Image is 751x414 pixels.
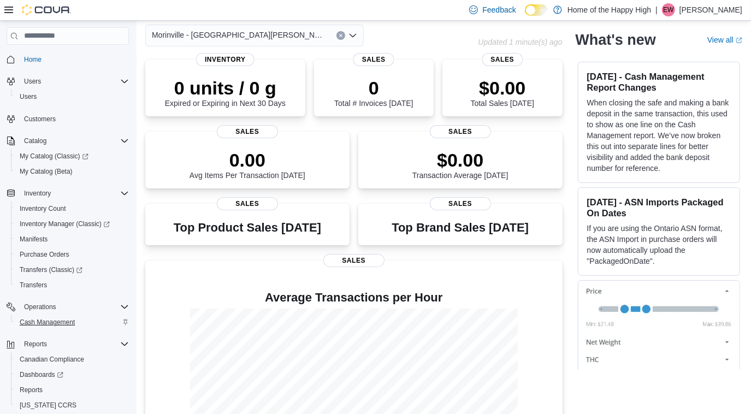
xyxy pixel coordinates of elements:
[24,137,46,145] span: Catalog
[15,217,129,230] span: Inventory Manager (Classic)
[11,232,133,247] button: Manifests
[482,4,516,15] span: Feedback
[20,152,88,161] span: My Catalog (Classic)
[15,399,81,412] a: [US_STATE] CCRS
[587,97,731,174] p: When closing the safe and making a bank deposit in the same transaction, this used to show as one...
[20,113,60,126] a: Customers
[20,75,129,88] span: Users
[11,164,133,179] button: My Catalog (Beta)
[20,220,110,228] span: Inventory Manager (Classic)
[20,355,84,364] span: Canadian Compliance
[20,318,75,327] span: Cash Management
[15,202,129,215] span: Inventory Count
[11,315,133,330] button: Cash Management
[24,303,56,311] span: Operations
[2,186,133,201] button: Inventory
[11,89,133,104] button: Users
[11,201,133,216] button: Inventory Count
[15,353,129,366] span: Canadian Compliance
[11,262,133,277] a: Transfers (Classic)
[20,250,69,259] span: Purchase Orders
[190,149,305,171] p: 0.00
[20,75,45,88] button: Users
[165,77,286,108] div: Expired or Expiring in Next 30 Days
[217,125,278,138] span: Sales
[11,149,133,164] a: My Catalog (Classic)
[348,31,357,40] button: Open list of options
[2,74,133,89] button: Users
[15,368,129,381] span: Dashboards
[20,52,129,66] span: Home
[15,263,129,276] span: Transfers (Classic)
[11,398,133,413] button: [US_STATE] CCRS
[24,115,56,123] span: Customers
[2,299,133,315] button: Operations
[15,399,129,412] span: Washington CCRS
[567,3,651,16] p: Home of the Happy High
[576,31,656,49] h2: What's new
[20,338,129,351] span: Reports
[587,223,731,267] p: If you are using the Ontario ASN format, the ASN Import in purchase orders will now automatically...
[587,71,731,93] h3: [DATE] - Cash Management Report Changes
[20,386,43,394] span: Reports
[662,3,675,16] div: Erynn Watson
[20,265,82,274] span: Transfers (Classic)
[196,53,255,66] span: Inventory
[24,340,47,348] span: Reports
[20,204,66,213] span: Inventory Count
[15,165,129,178] span: My Catalog (Beta)
[20,187,55,200] button: Inventory
[152,28,326,42] span: Morinville - [GEOGRAPHIC_DATA][PERSON_NAME] - [GEOGRAPHIC_DATA]
[20,134,129,147] span: Catalog
[15,383,47,397] a: Reports
[15,353,88,366] a: Canadian Compliance
[20,134,51,147] button: Catalog
[15,150,93,163] a: My Catalog (Classic)
[15,202,70,215] a: Inventory Count
[15,150,129,163] span: My Catalog (Classic)
[20,53,46,66] a: Home
[15,233,52,246] a: Manifests
[15,316,129,329] span: Cash Management
[15,383,129,397] span: Reports
[15,248,129,261] span: Purchase Orders
[11,247,133,262] button: Purchase Orders
[15,263,87,276] a: Transfers (Classic)
[15,316,79,329] a: Cash Management
[412,149,508,171] p: $0.00
[679,3,742,16] p: [PERSON_NAME]
[471,77,534,108] div: Total Sales [DATE]
[11,216,133,232] a: Inventory Manager (Classic)
[15,248,74,261] a: Purchase Orders
[336,31,345,40] button: Clear input
[2,336,133,352] button: Reports
[24,77,41,86] span: Users
[15,368,68,381] a: Dashboards
[22,4,71,15] img: Cova
[20,300,129,314] span: Operations
[587,197,731,218] h3: [DATE] - ASN Imports Packaged On Dates
[15,279,51,292] a: Transfers
[20,401,76,410] span: [US_STATE] CCRS
[11,277,133,293] button: Transfers
[190,149,305,180] div: Avg Items Per Transaction [DATE]
[471,77,534,99] p: $0.00
[15,233,129,246] span: Manifests
[478,38,562,46] p: Updated 1 minute(s) ago
[655,3,658,16] p: |
[217,197,278,210] span: Sales
[334,77,413,99] p: 0
[353,53,394,66] span: Sales
[15,90,41,103] a: Users
[154,291,554,304] h4: Average Transactions per Hour
[20,112,129,126] span: Customers
[11,352,133,367] button: Canadian Compliance
[165,77,286,99] p: 0 units / 0 g
[2,51,133,67] button: Home
[11,382,133,398] button: Reports
[430,125,491,138] span: Sales
[20,338,51,351] button: Reports
[24,189,51,198] span: Inventory
[20,167,73,176] span: My Catalog (Beta)
[20,92,37,101] span: Users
